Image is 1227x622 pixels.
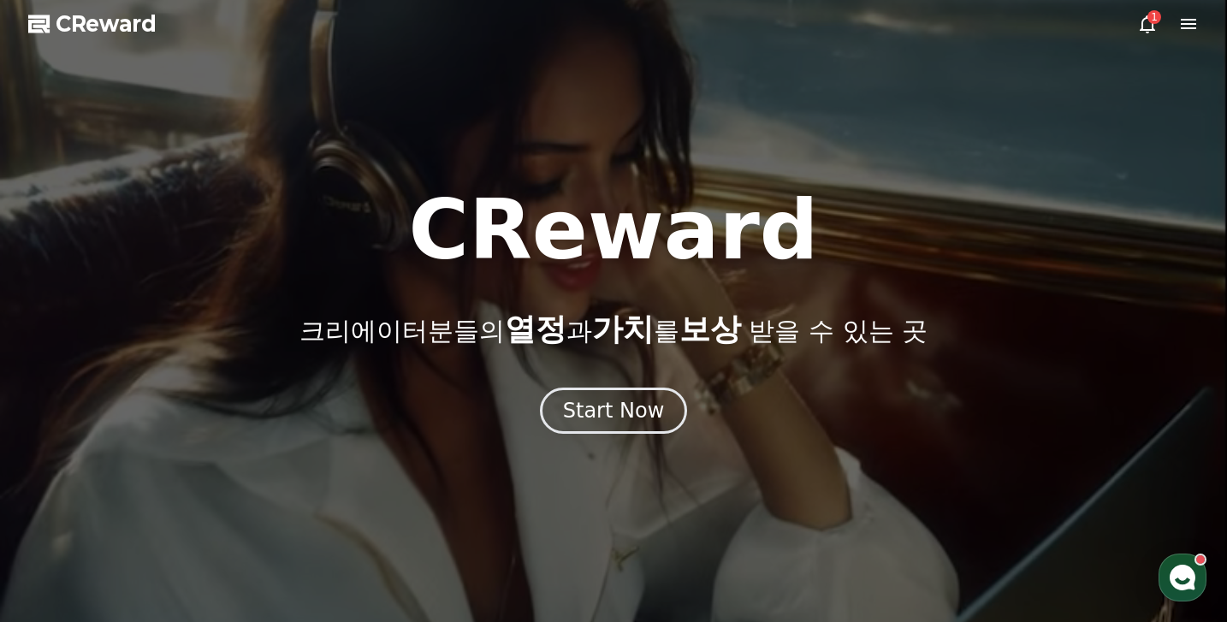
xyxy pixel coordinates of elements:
[113,480,221,523] a: 대화
[1147,10,1161,24] div: 1
[299,312,928,347] p: 크리에이터분들의 과 를 받을 수 있는 곳
[157,506,177,520] span: 대화
[5,480,113,523] a: 홈
[408,189,818,271] h1: CReward
[264,506,285,519] span: 설정
[28,10,157,38] a: CReward
[505,311,566,347] span: 열정
[540,405,688,421] a: Start Now
[592,311,654,347] span: 가치
[56,10,157,38] span: CReward
[540,388,688,434] button: Start Now
[563,397,665,424] div: Start Now
[1137,14,1158,34] a: 1
[679,311,741,347] span: 보상
[221,480,329,523] a: 설정
[54,506,64,519] span: 홈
